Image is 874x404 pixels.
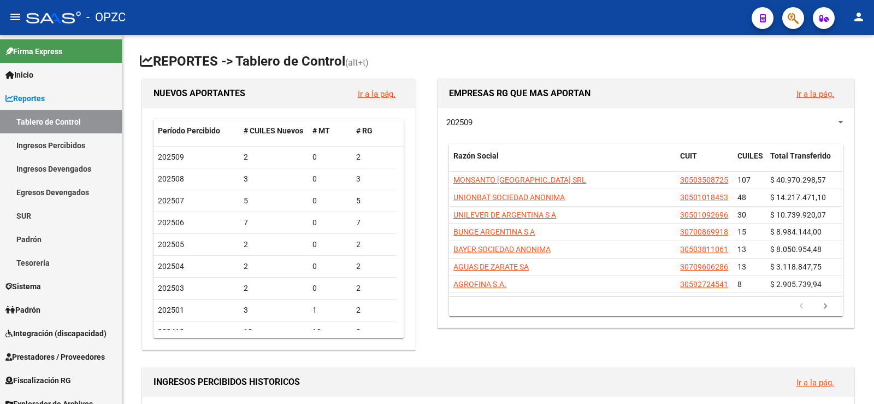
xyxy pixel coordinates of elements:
div: 3 [356,173,391,185]
datatable-header-cell: CUILES [733,144,766,180]
div: 2 [356,151,391,163]
span: 30 [737,210,746,219]
span: 13 [737,262,746,271]
div: 0 [312,282,347,295]
span: 202503 [158,284,184,292]
span: 202507 [158,196,184,205]
div: 2 [244,238,304,251]
span: EMPRESAS RG QUE MAS APORTAN [449,88,590,98]
span: $ 2.905.739,94 [770,280,822,289]
span: MONSANTO [GEOGRAPHIC_DATA] SRL [453,175,586,184]
span: UNILEVER DE ARGENTINA S A [453,210,556,219]
mat-icon: menu [9,10,22,24]
div: 10 [312,326,347,338]
span: Período Percibido [158,126,220,135]
span: BAYER SOCIEDAD ANONIMA [453,245,551,254]
a: go to next page [815,301,836,313]
div: 7 [244,216,304,229]
span: 202508 [158,174,184,183]
div: 0 [312,195,347,207]
span: 30503811061 [680,245,728,254]
datatable-header-cell: Período Percibido [153,119,239,143]
datatable-header-cell: # MT [308,119,352,143]
div: 2 [356,238,391,251]
div: 2 [244,282,304,295]
span: 30501018453 [680,193,728,202]
div: 3 [244,173,304,185]
h1: REPORTES -> Tablero de Control [140,52,857,72]
datatable-header-cell: Total Transferido [766,144,842,180]
span: Sistema [5,280,41,292]
span: $ 14.217.471,10 [770,193,826,202]
div: 0 [312,238,347,251]
span: 30700869918 [680,227,728,236]
span: Total Transferido [770,151,831,160]
mat-icon: person [852,10,865,24]
span: Firma Express [5,45,62,57]
span: 202412 [158,327,184,336]
span: (alt+t) [345,57,369,68]
span: 107 [737,175,751,184]
span: NUEVOS APORTANTES [153,88,245,98]
div: 2 [244,151,304,163]
datatable-header-cell: # CUILES Nuevos [239,119,309,143]
span: AGUAS DE ZARATE SA [453,262,529,271]
span: Fiscalización RG [5,374,71,387]
span: 15 [737,227,746,236]
span: AGROFINA S.A. [453,280,506,289]
button: Ir a la pág. [349,84,404,104]
span: Inicio [5,69,33,81]
div: 3 [244,304,304,317]
span: CUILES [737,151,763,160]
datatable-header-cell: CUIT [676,144,733,180]
div: 0 [312,151,347,163]
span: # RG [356,126,373,135]
div: 0 [312,260,347,273]
span: Reportes [5,92,45,104]
div: 2 [356,304,391,317]
span: Padrón [5,304,40,316]
span: $ 8.984.144,00 [770,227,822,236]
a: go to previous page [791,301,812,313]
span: 202509 [158,153,184,161]
div: 0 [312,216,347,229]
span: # CUILES Nuevos [244,126,303,135]
span: UNIONBAT SOCIEDAD ANONIMA [453,193,565,202]
span: Integración (discapacidad) [5,327,107,339]
span: 30503508725 [680,175,728,184]
span: # MT [312,126,330,135]
iframe: Intercom live chat [837,367,863,393]
span: 8 [737,280,742,289]
span: 48 [737,193,746,202]
a: Ir a la pág. [796,378,834,388]
span: BUNGE ARGENTINA S A [453,227,535,236]
div: 8 [356,326,391,338]
span: $ 10.739.920,07 [770,210,826,219]
datatable-header-cell: Razón Social [449,144,676,180]
a: Ir a la pág. [796,89,834,99]
span: 30592724541 [680,280,728,289]
button: Ir a la pág. [788,84,843,104]
span: 202504 [158,262,184,271]
span: INGRESOS PERCIBIDOS HISTORICOS [153,377,300,387]
span: 202506 [158,218,184,227]
span: 202501 [158,306,184,314]
div: 0 [312,173,347,185]
div: 7 [356,216,391,229]
div: 2 [244,260,304,273]
span: 13 [737,245,746,254]
div: 2 [356,260,391,273]
a: Ir a la pág. [358,89,395,99]
span: 202505 [158,240,184,249]
datatable-header-cell: # RG [352,119,395,143]
div: 1 [312,304,347,317]
span: CUIT [680,151,697,160]
span: $ 8.050.954,48 [770,245,822,254]
span: $ 40.970.298,57 [770,175,826,184]
div: 18 [244,326,304,338]
button: Ir a la pág. [788,372,843,393]
span: 202509 [446,118,473,127]
span: - OPZC [86,5,126,30]
div: 5 [356,195,391,207]
span: 30501092696 [680,210,728,219]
